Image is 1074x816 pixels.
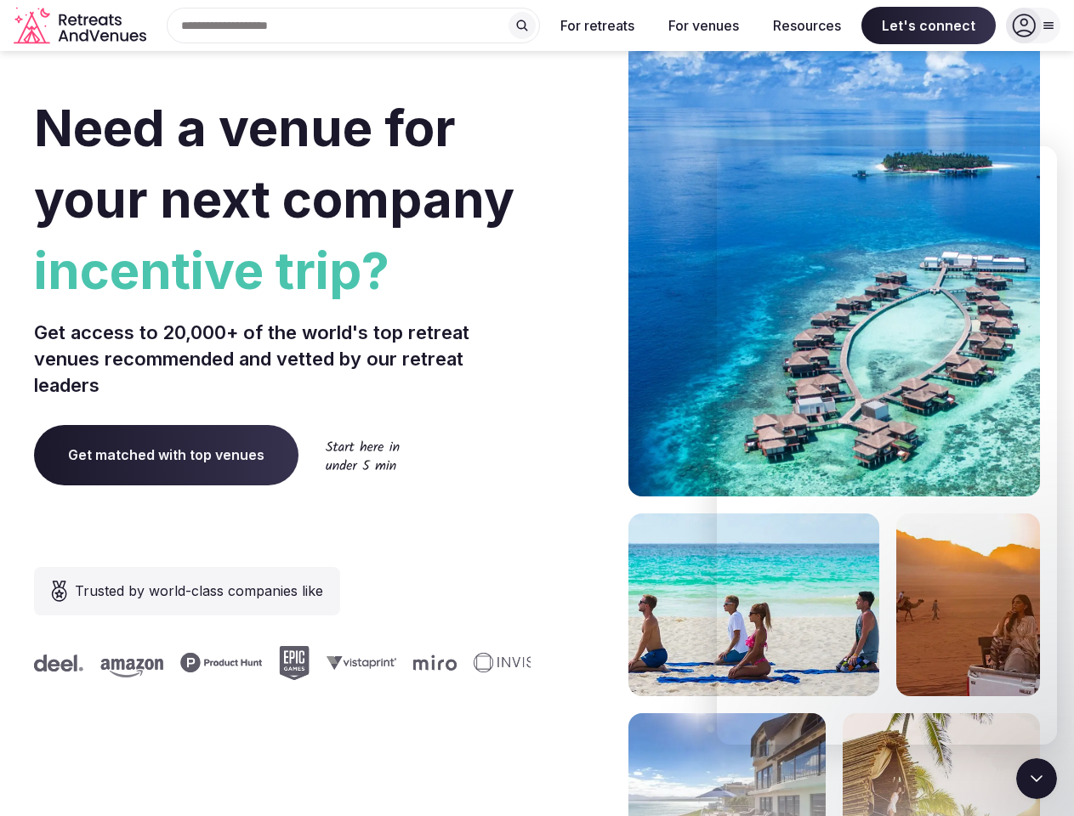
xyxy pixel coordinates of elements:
button: Resources [759,7,855,44]
svg: Deel company logo [24,654,73,671]
svg: Invisible company logo [463,653,557,673]
img: Start here in under 5 min [326,440,400,470]
span: Trusted by world-class companies like [75,581,323,601]
svg: Vistaprint company logo [316,655,386,670]
img: yoga on tropical beach [628,513,879,696]
span: Need a venue for your next company [34,97,514,229]
a: Get matched with top venues [34,425,298,484]
svg: Epic Games company logo [269,646,299,680]
span: incentive trip? [34,235,531,306]
button: For venues [655,7,753,44]
svg: Retreats and Venues company logo [14,7,150,45]
iframe: Intercom live chat [717,146,1057,745]
a: Visit the homepage [14,7,150,45]
p: Get access to 20,000+ of the world's top retreat venues recommended and vetted by our retreat lea... [34,320,531,398]
iframe: Intercom live chat [1016,758,1057,799]
svg: Miro company logo [403,654,446,671]
span: Let's connect [861,7,996,44]
button: For retreats [547,7,648,44]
